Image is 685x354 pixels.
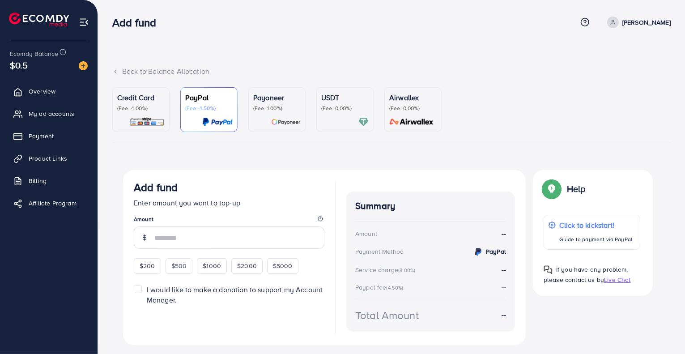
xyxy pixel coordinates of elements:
[29,87,55,96] span: Overview
[355,307,419,323] div: Total Amount
[140,261,155,270] span: $200
[7,82,91,100] a: Overview
[253,92,301,103] p: Payoneer
[321,105,369,112] p: (Fee: 0.00%)
[117,92,165,103] p: Credit Card
[358,117,369,127] img: card
[29,199,77,208] span: Affiliate Program
[271,117,301,127] img: card
[502,264,506,274] strong: --
[604,17,671,28] a: [PERSON_NAME]
[29,109,74,118] span: My ad accounts
[355,247,404,256] div: Payment Method
[29,154,67,163] span: Product Links
[355,265,418,274] div: Service charge
[202,117,233,127] img: card
[171,261,187,270] span: $500
[253,105,301,112] p: (Fee: 1.00%)
[604,275,630,284] span: Live Chat
[387,117,437,127] img: card
[7,105,91,123] a: My ad accounts
[398,267,415,274] small: (3.00%)
[134,197,324,208] p: Enter amount you want to top-up
[559,234,632,245] p: Guide to payment via PayPal
[185,105,233,112] p: (Fee: 4.50%)
[147,285,323,305] span: I would like to make a donation to support my Account Manager.
[29,176,47,185] span: Billing
[134,215,324,226] legend: Amount
[7,149,91,167] a: Product Links
[29,132,54,141] span: Payment
[10,49,58,58] span: Ecomdy Balance
[112,16,163,29] h3: Add fund
[502,282,506,292] strong: --
[117,105,165,112] p: (Fee: 4.00%)
[203,261,221,270] span: $1000
[134,181,178,194] h3: Add fund
[112,66,671,77] div: Back to Balance Allocation
[7,127,91,145] a: Payment
[237,261,257,270] span: $2000
[502,310,506,320] strong: --
[486,247,506,256] strong: PayPal
[7,172,91,190] a: Billing
[473,247,484,257] img: credit
[389,92,437,103] p: Airwallex
[321,92,369,103] p: USDT
[647,314,678,347] iframe: Chat
[355,200,506,212] h4: Summary
[9,13,69,26] img: logo
[185,92,233,103] p: PayPal
[567,183,586,194] p: Help
[79,61,88,70] img: image
[79,17,89,27] img: menu
[7,194,91,212] a: Affiliate Program
[389,105,437,112] p: (Fee: 0.00%)
[129,117,165,127] img: card
[355,283,406,292] div: Paypal fee
[273,261,293,270] span: $5000
[10,59,28,72] span: $0.5
[622,17,671,28] p: [PERSON_NAME]
[502,229,506,239] strong: --
[355,229,377,238] div: Amount
[559,220,632,230] p: Click to kickstart!
[544,181,560,197] img: Popup guide
[544,265,628,284] span: If you have any problem, please contact us by
[544,265,553,274] img: Popup guide
[387,284,404,291] small: (4.50%)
